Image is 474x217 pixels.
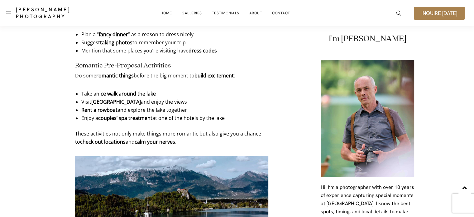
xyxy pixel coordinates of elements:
a: Testimonials [212,7,239,19]
strong: taking photos [100,39,132,46]
span: Inquire [DATE] [421,11,457,16]
a: About [249,7,262,19]
strong: check out locations [80,138,126,145]
strong: romantic things [96,72,134,79]
strong: build excitement [194,72,234,79]
a: Home [160,7,172,19]
li: Plan a “ ” as a reason to dress nicely [81,30,263,38]
p: These activities not only make things more romantic but also give you a chance to and . [75,130,268,146]
a: Galleries [182,7,202,19]
strong: [GEOGRAPHIC_DATA] [91,98,141,105]
li: Mention that some places you’re visiting have [81,47,263,55]
strong: calm your nerves [135,138,175,145]
h2: I'm [PERSON_NAME] [321,34,414,43]
li: Enjoy a at one of the hotels by the lake [81,114,263,122]
a: icon-magnifying-glass34 [393,7,404,19]
strong: Rent a rowboat [81,106,117,113]
a: [PERSON_NAME] Photography [16,6,93,20]
strong: fancy dinner [99,31,128,38]
li: Suggest to remember your trip [81,38,263,47]
li: Visit and enjoy the views [81,98,263,106]
strong: nice walk around the lake [96,90,156,97]
a: Contact [272,7,290,19]
h3: Romantic Pre-Proposal Activities [75,62,268,69]
strong: dress codes [189,47,217,54]
li: and explore the lake together [81,106,263,114]
li: Take a [81,90,263,98]
strong: couples’ spa treatment [98,115,152,121]
p: Do some before the big moment to : [75,72,268,80]
a: Inquire [DATE] [414,7,465,20]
